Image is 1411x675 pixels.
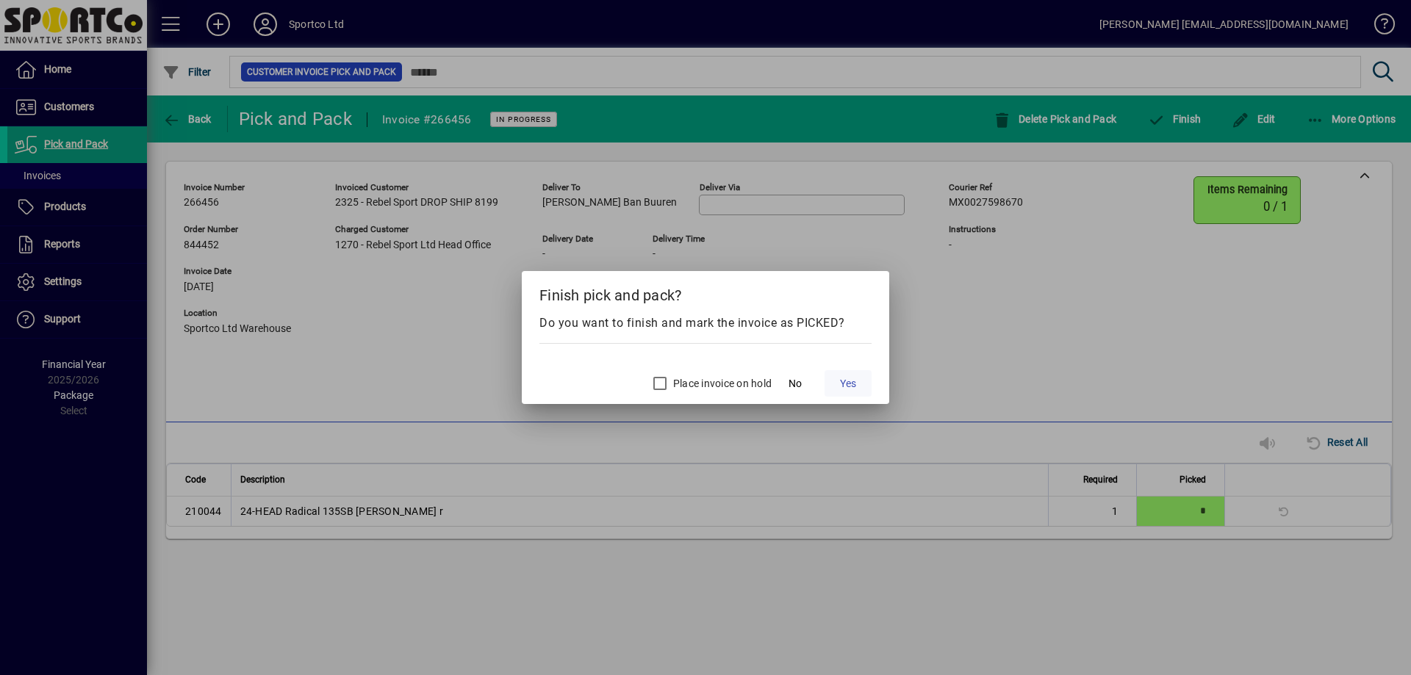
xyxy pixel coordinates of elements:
[840,376,856,391] span: Yes
[522,271,889,314] h2: Finish pick and pack?
[539,314,872,332] div: Do you want to finish and mark the invoice as PICKED?
[789,376,802,391] span: No
[825,370,872,397] button: Yes
[772,370,819,397] button: No
[670,376,772,391] label: Place invoice on hold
